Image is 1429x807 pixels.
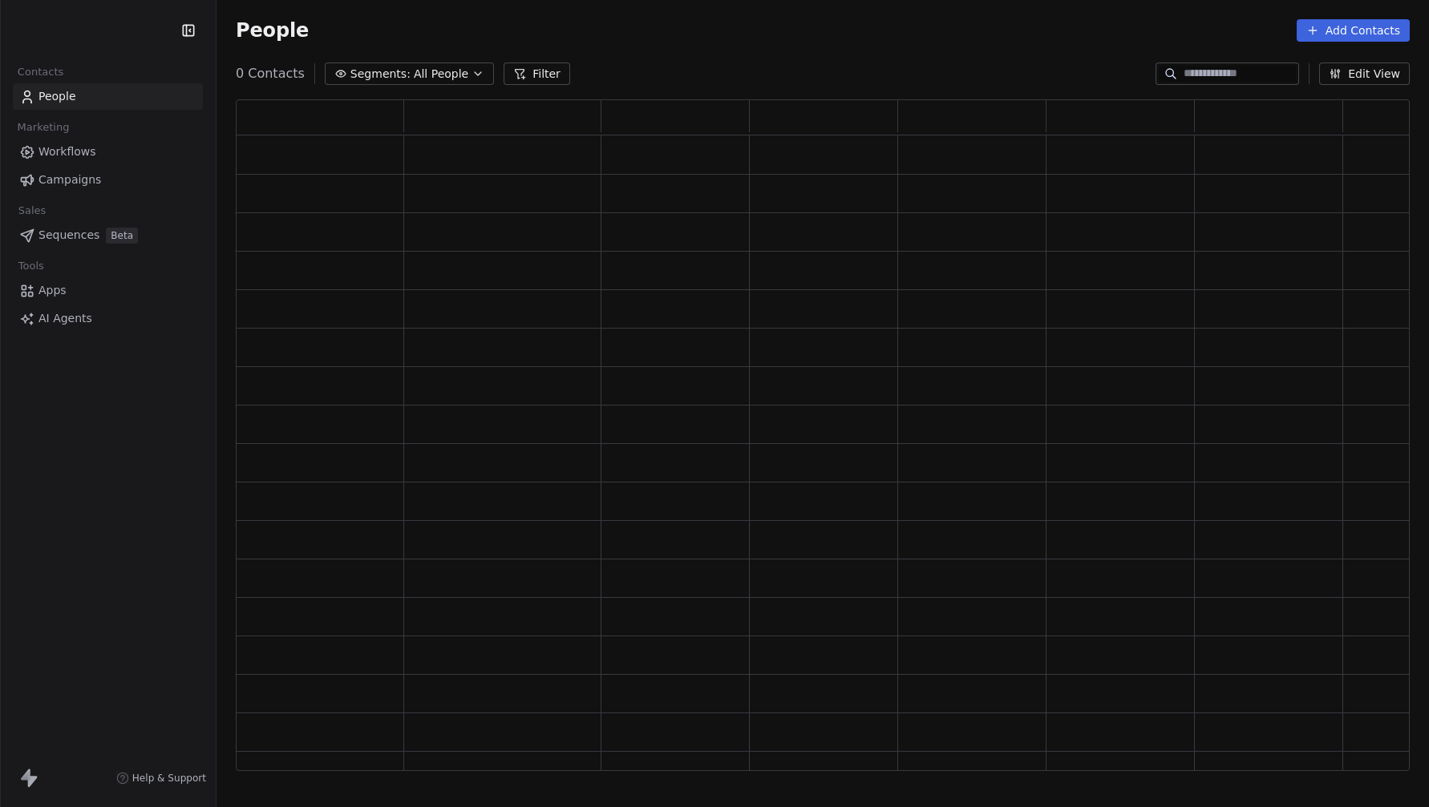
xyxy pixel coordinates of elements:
span: Campaigns [38,171,101,188]
span: Segments: [350,66,411,83]
a: AI Agents [13,305,203,332]
button: Edit View [1319,63,1410,85]
span: Apps [38,282,67,299]
a: Apps [13,277,203,304]
span: Sequences [38,227,99,244]
button: Filter [504,63,570,85]
a: People [13,83,203,110]
span: Help & Support [132,772,206,785]
span: Tools [11,254,51,278]
button: Add Contacts [1297,19,1410,42]
span: AI Agents [38,310,92,327]
span: People [236,18,309,42]
span: Beta [106,228,138,244]
span: Workflows [38,143,96,160]
span: People [38,88,76,105]
span: All People [414,66,468,83]
a: SequencesBeta [13,222,203,248]
span: Contacts [10,60,71,84]
span: Sales [11,199,53,223]
a: Campaigns [13,167,203,193]
span: 0 Contacts [236,64,305,83]
span: Marketing [10,115,76,139]
a: Help & Support [116,772,206,785]
a: Workflows [13,139,203,165]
